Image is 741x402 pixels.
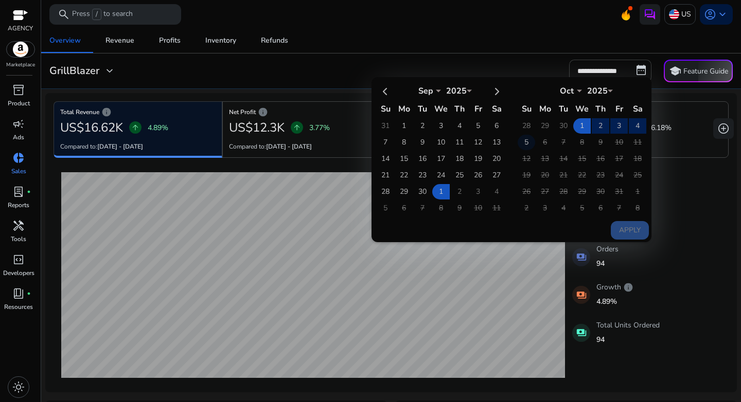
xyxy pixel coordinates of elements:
[7,42,34,57] img: amazon.svg
[572,286,590,304] mat-icon: payments
[205,37,236,44] div: Inventory
[105,37,134,44] div: Revenue
[148,122,168,133] p: 4.89%
[12,253,25,266] span: code_blocks
[3,268,34,278] p: Developers
[309,122,330,133] p: 3.77%
[441,85,472,97] div: 2025
[410,85,441,97] div: Sep
[27,291,31,296] span: fiber_manual_record
[229,111,385,113] h6: Net Profit
[258,107,268,117] span: info
[12,220,25,232] span: handyman
[60,111,216,113] h6: Total Revenue
[623,282,633,293] span: info
[60,142,143,151] p: Compared to:
[12,381,25,393] span: light_mode
[58,8,70,21] span: search
[572,248,590,266] mat-icon: payments
[159,37,181,44] div: Profits
[713,118,734,139] button: add_circle
[101,107,112,117] span: info
[596,296,633,307] p: 4.89%
[8,99,30,108] p: Product
[681,5,691,23] p: US
[596,244,619,254] p: Orders
[669,9,679,20] img: us.svg
[229,142,312,151] p: Compared to:
[12,84,25,96] span: inventory_2
[8,200,29,210] p: Reports
[664,60,733,82] button: schoolFeature Guide
[12,152,25,164] span: donut_small
[12,118,25,130] span: campaign
[261,37,288,44] div: Refunds
[704,8,716,21] span: account_circle
[13,133,24,142] p: Ads
[27,190,31,194] span: fiber_manual_record
[669,65,681,77] span: school
[293,123,301,132] span: arrow_upward
[131,123,139,132] span: arrow_upward
[647,122,672,133] p: 16.18%
[72,9,133,20] p: Press to search
[596,334,660,345] p: 94
[60,120,123,135] h2: US$16.62K
[11,167,26,176] p: Sales
[266,142,312,151] b: [DATE] - [DATE]
[4,302,33,312] p: Resources
[6,61,35,69] p: Marketplace
[103,65,116,77] span: expand_more
[49,65,99,77] h3: GrillBlazer
[12,186,25,198] span: lab_profile
[8,24,33,33] p: AGENCY
[717,122,730,135] span: add_circle
[596,258,619,269] p: 94
[582,85,613,97] div: 2025
[49,37,81,44] div: Overview
[596,320,660,331] p: Total Units Ordered
[12,287,25,300] span: book_4
[716,8,729,21] span: keyboard_arrow_down
[611,221,649,240] button: Apply
[11,234,26,244] p: Tools
[97,142,143,151] b: [DATE] - [DATE]
[572,324,590,342] mat-icon: payments
[596,282,633,293] p: Growth
[551,85,582,97] div: Oct
[229,120,285,135] h2: US$12.3K
[683,66,728,77] p: Feature Guide
[92,9,101,20] span: /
